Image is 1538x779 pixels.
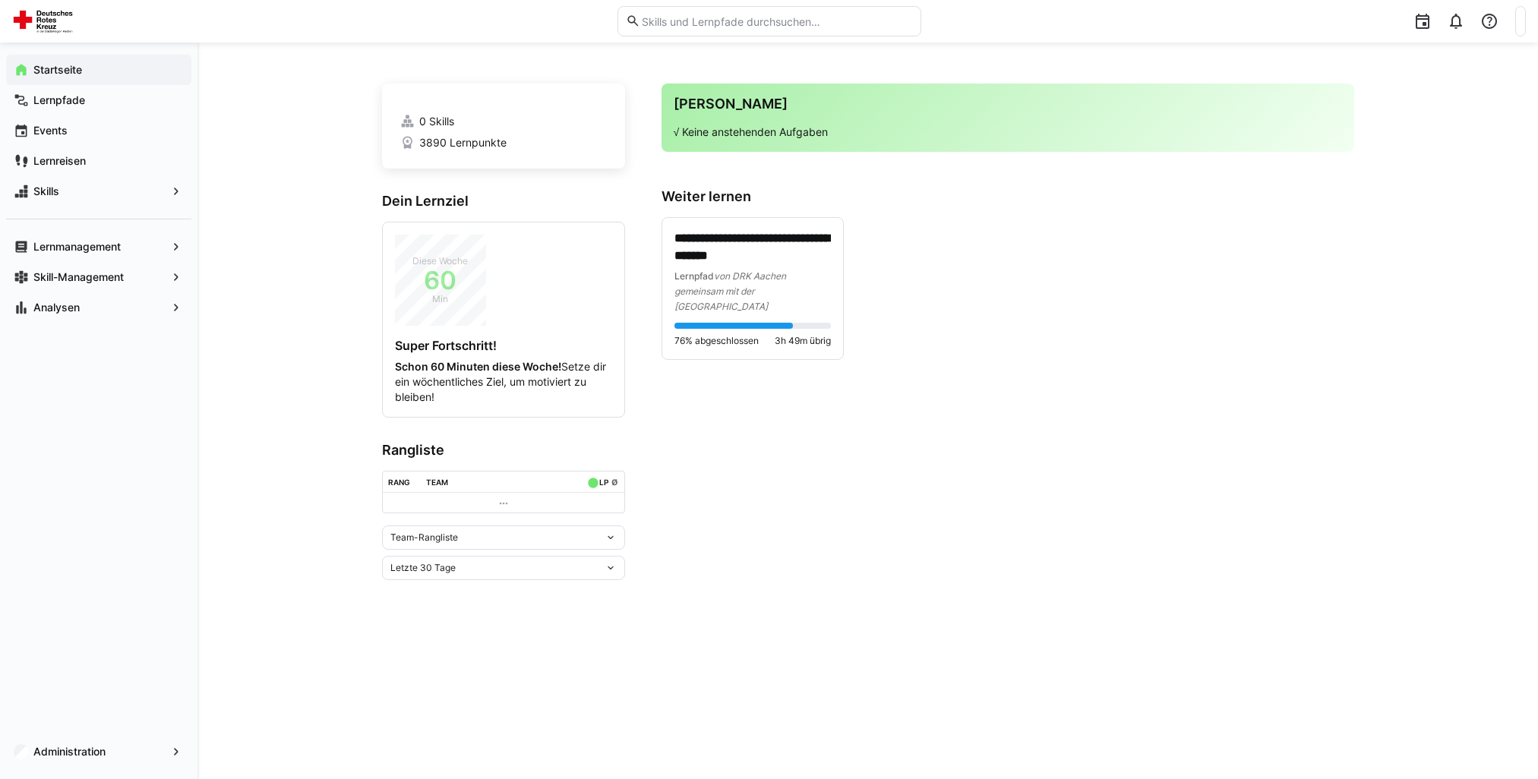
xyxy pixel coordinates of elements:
[599,478,608,487] div: LP
[640,14,912,28] input: Skills und Lernpfade durchsuchen…
[390,531,458,544] span: Team-Rangliste
[395,359,612,405] p: Setze dir ein wöchentliches Ziel, um motiviert zu bleiben!
[674,270,786,312] span: von DRK Aachen gemeinsam mit der [GEOGRAPHIC_DATA]
[395,338,612,353] h4: Super Fortschritt!
[674,125,1342,140] p: √ Keine anstehenden Aufgaben
[611,475,618,487] a: ø
[426,478,448,487] div: Team
[419,114,454,129] span: 0 Skills
[674,335,759,347] span: 76% abgeschlossen
[775,335,831,347] span: 3h 49m übrig
[390,562,456,574] span: Letzte 30 Tage
[674,270,714,282] span: Lernpfad
[382,442,625,459] h3: Rangliste
[388,478,410,487] div: Rang
[382,193,625,210] h3: Dein Lernziel
[419,135,507,150] span: 3890 Lernpunkte
[674,96,1342,112] h3: [PERSON_NAME]
[395,360,561,373] strong: Schon 60 Minuten diese Woche!
[662,188,1354,205] h3: Weiter lernen
[400,114,607,129] a: 0 Skills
